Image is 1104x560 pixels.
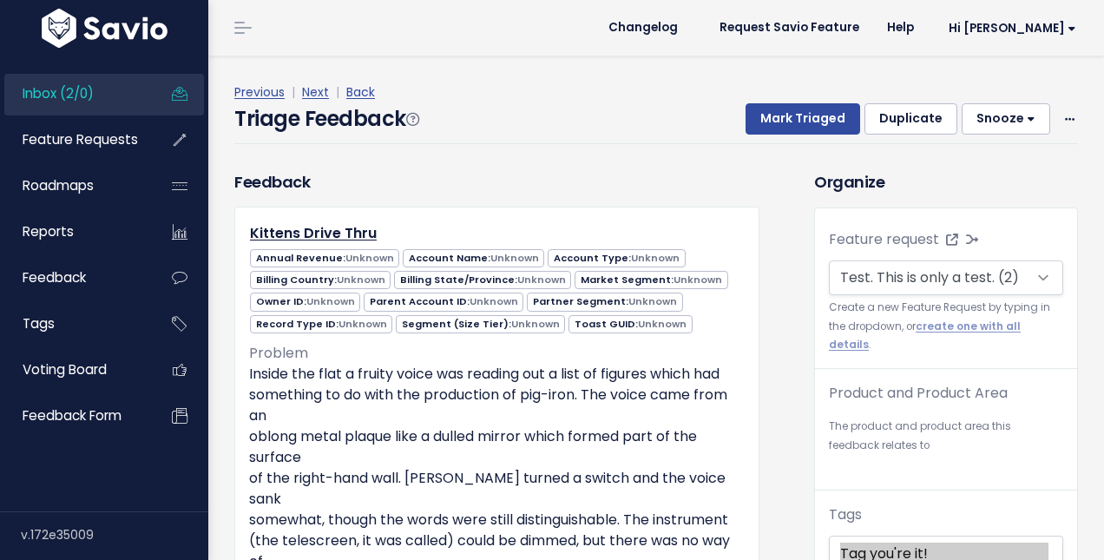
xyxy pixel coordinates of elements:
span: Billing State/Province: [394,271,571,289]
span: Tags [23,314,55,333]
span: Feedback [23,268,86,287]
span: Unknown [490,251,539,265]
span: Reports [23,222,74,240]
span: Partner Segment: [527,293,682,311]
a: Feedback [4,258,144,298]
a: Hi [PERSON_NAME] [928,15,1090,42]
a: Tags [4,304,144,344]
span: Toast GUID: [568,315,692,333]
span: Annual Revenue: [250,249,399,267]
h4: Triage Feedback [234,103,418,135]
span: Inbox (2/0) [23,84,94,102]
span: Owner ID: [250,293,360,311]
span: Problem [249,343,308,363]
img: logo-white.9d6f32f41409.svg [37,9,172,48]
a: Next [302,83,329,101]
label: Feature request [829,229,939,250]
small: The product and product area this feedback relates to [829,418,1063,455]
span: Feature Requests [23,130,138,148]
span: Unknown [631,251,680,265]
span: Feedback form [23,406,122,425]
a: Request Savio Feature [706,15,873,41]
span: Segment (Size Tier): [396,315,565,333]
span: Unknown [511,317,560,331]
span: Account Type: [548,249,685,267]
div: v.172e35009 [21,512,208,557]
span: Billing Country: [250,271,391,289]
label: Tags [829,504,862,525]
span: | [332,83,343,101]
span: Unknown [517,273,566,287]
a: Feedback form [4,396,144,436]
span: Unknown [674,273,722,287]
span: Unknown [638,317,687,331]
h3: Feedback [234,170,310,194]
span: Market Segment: [575,271,727,289]
a: create one with all details [829,320,1021,352]
a: Reports [4,212,144,252]
a: Back [346,83,375,101]
a: Voting Board [4,350,144,390]
span: Record Type ID: [250,315,392,333]
a: Kittens Drive Thru [250,223,377,243]
span: Changelog [608,22,678,34]
span: Unknown [337,273,385,287]
span: Hi [PERSON_NAME] [949,22,1076,35]
h3: Organize [814,170,1078,194]
a: Help [873,15,928,41]
span: Unknown [345,251,394,265]
a: Previous [234,83,285,101]
a: Roadmaps [4,166,144,206]
span: Parent Account ID: [364,293,523,311]
span: | [288,83,299,101]
span: Unknown [338,317,387,331]
button: Snooze [962,103,1050,135]
span: Unknown [306,294,355,308]
span: Roadmaps [23,176,94,194]
a: Feature Requests [4,120,144,160]
span: Unknown [628,294,677,308]
button: Mark Triaged [746,103,860,135]
span: Voting Board [23,360,107,379]
span: Account Name: [403,249,544,267]
label: Product and Product Area [829,383,1008,404]
button: Duplicate [864,103,957,135]
a: Inbox (2/0) [4,74,144,114]
small: Create a new Feature Request by typing in the dropdown, or . [829,299,1063,354]
span: Unknown [470,294,518,308]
